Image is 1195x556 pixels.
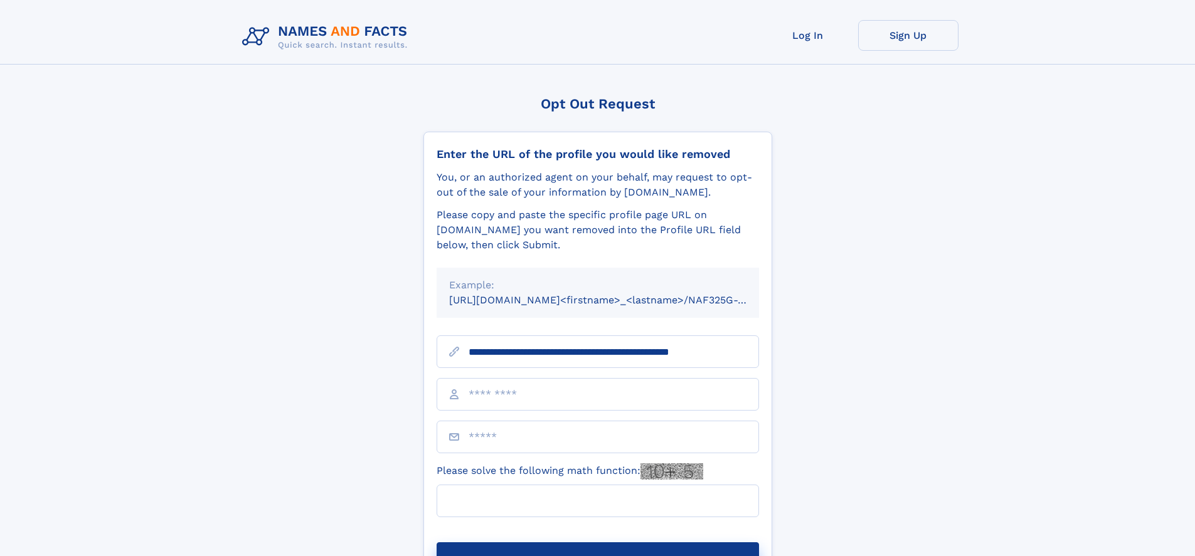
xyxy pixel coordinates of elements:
[449,294,783,306] small: [URL][DOMAIN_NAME]<firstname>_<lastname>/NAF325G-xxxxxxxx
[437,463,703,480] label: Please solve the following math function:
[449,278,746,293] div: Example:
[237,20,418,54] img: Logo Names and Facts
[858,20,959,51] a: Sign Up
[437,207,759,253] div: Please copy and paste the specific profile page URL on [DOMAIN_NAME] you want removed into the Pr...
[437,147,759,161] div: Enter the URL of the profile you would like removed
[423,96,772,112] div: Opt Out Request
[758,20,858,51] a: Log In
[437,170,759,200] div: You, or an authorized agent on your behalf, may request to opt-out of the sale of your informatio...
